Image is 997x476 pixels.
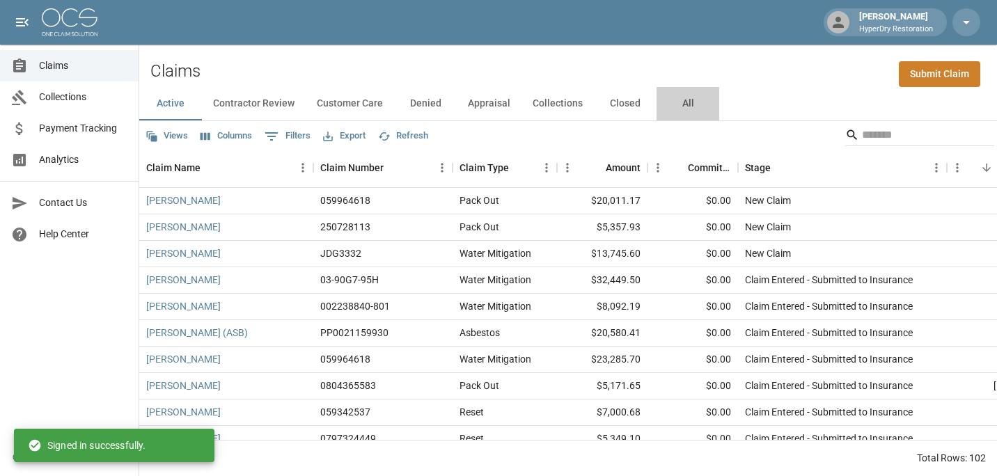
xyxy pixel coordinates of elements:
div: Claim Type [453,148,557,187]
div: $0.00 [647,347,738,373]
div: Pack Out [460,379,499,392]
div: Water Mitigation [460,352,531,366]
button: Active [139,87,202,120]
button: Menu [536,157,557,178]
div: PP0021159930 [320,326,388,340]
span: Contact Us [39,196,127,210]
button: Menu [557,157,578,178]
a: [PERSON_NAME] [146,352,221,366]
div: New Claim [745,193,791,207]
div: dynamic tabs [139,87,997,120]
button: Contractor Review [202,87,306,120]
img: ocs-logo-white-transparent.png [42,8,97,36]
div: $0.00 [647,320,738,347]
div: 0804365583 [320,379,376,392]
div: Water Mitigation [460,273,531,287]
div: Claim Name [139,148,313,187]
div: Search [845,124,994,149]
a: [PERSON_NAME] [146,379,221,392]
div: 002238840-801 [320,299,390,313]
button: Sort [586,158,606,177]
div: $8,092.19 [557,294,647,320]
button: Menu [432,157,453,178]
div: Reset [460,431,484,445]
a: [PERSON_NAME] (ASB) [146,326,248,340]
div: JDG3332 [320,246,361,260]
div: Water Mitigation [460,299,531,313]
button: Menu [926,157,947,178]
button: Views [142,125,191,147]
h2: Claims [150,61,201,81]
button: Refresh [375,125,432,147]
a: Submit Claim [899,61,980,87]
div: Committed Amount [688,148,731,187]
div: 03-90G7-95H [320,273,379,287]
button: Sort [201,158,220,177]
div: Claim Entered - Submitted to Insurance [745,352,913,366]
div: Claim Entered - Submitted to Insurance [745,405,913,419]
button: Sort [771,158,790,177]
div: $0.00 [647,267,738,294]
div: Pack Out [460,220,499,234]
a: [PERSON_NAME] [146,405,221,419]
div: Committed Amount [647,148,738,187]
div: $0.00 [647,399,738,426]
div: Claim Entered - Submitted to Insurance [745,431,913,445]
span: Collections [39,90,127,104]
div: Asbestos [460,326,500,340]
div: Claim Entered - Submitted to Insurance [745,273,913,287]
div: Pack Out [460,193,499,207]
div: 059964618 [320,193,370,207]
button: Customer Care [306,87,394,120]
div: Amount [557,148,647,187]
div: $20,011.17 [557,188,647,214]
button: Menu [947,157,968,178]
button: Menu [647,157,668,178]
span: Analytics [39,152,127,167]
div: Stage [738,148,947,187]
a: [PERSON_NAME] [146,220,221,234]
button: Export [320,125,369,147]
div: 059964618 [320,352,370,366]
div: Claim Entered - Submitted to Insurance [745,379,913,392]
button: Show filters [261,125,314,148]
button: Select columns [197,125,256,147]
div: 059342537 [320,405,370,419]
span: Help Center [39,227,127,241]
button: Sort [509,158,528,177]
div: $0.00 [647,426,738,452]
div: Total Rows: 102 [917,451,986,465]
div: $20,580.41 [557,320,647,347]
button: All [657,87,719,120]
div: $32,449.50 [557,267,647,294]
div: Claim Number [313,148,453,187]
span: Payment Tracking [39,121,127,136]
div: $23,285.70 [557,347,647,373]
div: © 2025 One Claim Solution [13,450,126,464]
button: open drawer [8,8,36,36]
div: $0.00 [647,188,738,214]
div: $0.00 [647,373,738,399]
div: $13,745.60 [557,241,647,267]
div: $0.00 [647,241,738,267]
button: Menu [292,157,313,178]
button: Collections [521,87,594,120]
div: $5,357.93 [557,214,647,241]
div: $5,349.10 [557,426,647,452]
div: New Claim [745,220,791,234]
div: [PERSON_NAME] [854,10,939,35]
a: [PERSON_NAME] [146,273,221,287]
div: Amount [606,148,641,187]
a: [PERSON_NAME] [146,246,221,260]
div: Reset [460,405,484,419]
button: Sort [977,158,996,177]
button: Denied [394,87,457,120]
button: Sort [384,158,403,177]
button: Closed [594,87,657,120]
p: HyperDry Restoration [859,24,933,35]
div: Signed in successfully. [28,433,146,458]
div: Claim Type [460,148,509,187]
div: $7,000.68 [557,399,647,426]
div: $5,171.65 [557,373,647,399]
div: Claim Entered - Submitted to Insurance [745,299,913,313]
